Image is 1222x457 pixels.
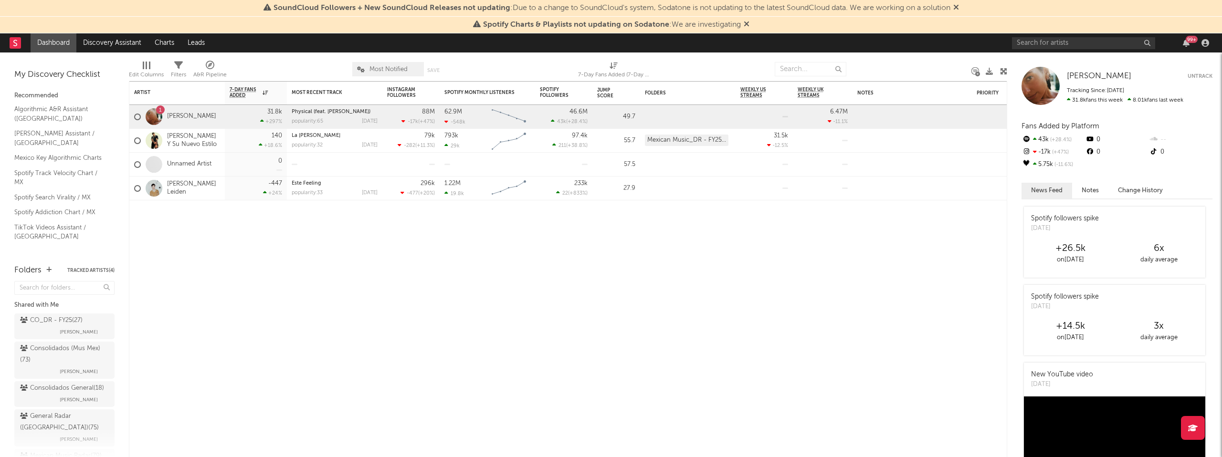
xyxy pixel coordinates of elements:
div: +297 % [260,118,282,125]
button: News Feed [1022,183,1072,198]
div: 31.5k [774,133,788,139]
span: -17k [408,119,418,125]
span: Weekly US Streams [740,87,774,98]
div: on [DATE] [1026,254,1115,266]
div: +24 % [263,190,282,196]
div: Edit Columns [129,69,164,81]
div: [DATE] [362,143,378,148]
span: [PERSON_NAME] [60,394,98,405]
span: Tracking Since: [DATE] [1067,88,1124,93]
span: Dismiss [953,4,959,12]
div: 6.47M [830,109,848,115]
div: 1.22M [444,180,461,187]
div: A&R Pipeline [193,69,227,81]
div: 29k [444,143,460,149]
div: Physical (feat. Troye Sivan) [292,109,378,114]
a: [PERSON_NAME] Y Su Nuevo Estilo [167,133,220,149]
span: 7-Day Fans Added [230,87,260,98]
div: 99 + [1186,36,1198,43]
span: +11.3 % [417,143,433,148]
div: 79k [424,133,435,139]
div: Este Feeling [292,181,378,186]
a: Consolidados (Mus Mex)(73)[PERSON_NAME] [14,342,115,379]
div: New YouTube video [1031,370,1093,380]
span: +833 % [569,191,586,196]
span: Most Notified [369,66,408,73]
button: Tracked Artists(4) [67,268,115,273]
div: daily average [1115,254,1203,266]
div: -548k [444,119,465,125]
div: Folders [645,90,716,96]
div: -- [1149,134,1212,146]
a: [PERSON_NAME] [1067,72,1131,81]
div: on [DATE] [1026,332,1115,343]
a: Este Feeling [292,181,321,186]
div: Recommended [14,90,115,102]
div: +18.6 % [259,142,282,148]
button: Untrack [1188,72,1212,81]
div: Notes [857,90,953,96]
a: Leads [181,33,211,52]
a: Spotify Track Velocity Chart / MX [14,168,105,187]
a: Dashboard [31,33,76,52]
div: 6 x [1115,243,1203,254]
div: Edit Columns [129,57,164,85]
div: Artist [134,90,206,95]
span: : We are investigating [483,21,741,29]
div: daily average [1115,332,1203,343]
div: 62.9M [444,109,462,115]
div: Folders [14,265,42,276]
button: 99+ [1183,39,1190,47]
a: [PERSON_NAME] [167,113,216,121]
svg: Chart title [487,177,530,200]
div: Consolidados General ( 18 ) [20,383,104,394]
a: Discovery Assistant [76,33,148,52]
div: ( ) [551,118,588,125]
a: Consolidados General(18)[PERSON_NAME] [14,381,115,407]
div: Spotify Monthly Listeners [444,90,516,95]
svg: Chart title [487,129,530,153]
div: 233k [574,180,588,187]
span: SoundCloud Followers + New SoundCloud Releases not updating [274,4,510,12]
div: [DATE] [362,119,378,124]
a: CO_DR - FY25(27)[PERSON_NAME] [14,313,115,339]
div: Filters [171,57,186,85]
span: Fans Added by Platform [1022,123,1099,130]
div: 793k [444,133,458,139]
span: [PERSON_NAME] [1067,72,1131,80]
div: [DATE] [362,190,378,196]
div: 88M [422,109,435,115]
span: +47 % [420,119,433,125]
div: 0 [1085,146,1148,158]
div: Mexican Music_DR - FY25 (86) [645,135,728,146]
span: [PERSON_NAME] [60,326,98,338]
div: -11.1 % [828,118,848,125]
div: [DATE] [1031,224,1099,233]
span: 211 [558,143,566,148]
div: 0 [1149,146,1212,158]
div: 57.5 [597,159,635,170]
span: -11.6 % [1053,162,1073,167]
div: +26.5k [1026,243,1115,254]
div: 55.7 [597,135,635,146]
span: [PERSON_NAME] [60,366,98,377]
div: +14.5k [1026,321,1115,332]
div: ( ) [401,118,435,125]
a: Unnamed Artist [167,160,211,168]
div: 5.75k [1022,158,1085,171]
div: A&R Pipeline [193,57,227,85]
span: 43k [557,119,566,125]
div: 7-Day Fans Added (7-Day Fans Added) [578,57,650,85]
div: ( ) [556,190,588,196]
a: Algorithmic A&R Assistant ([GEOGRAPHIC_DATA]) [14,104,105,124]
span: 22 [562,191,568,196]
div: -447 [268,180,282,187]
a: Charts [148,33,181,52]
div: ( ) [552,142,588,148]
div: 49.7 [597,111,635,123]
a: [PERSON_NAME] Assistant / [GEOGRAPHIC_DATA] [14,128,105,148]
div: ( ) [398,142,435,148]
span: 8.01k fans last week [1067,97,1183,103]
div: 0 [278,158,282,164]
div: Shared with Me [14,300,115,311]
